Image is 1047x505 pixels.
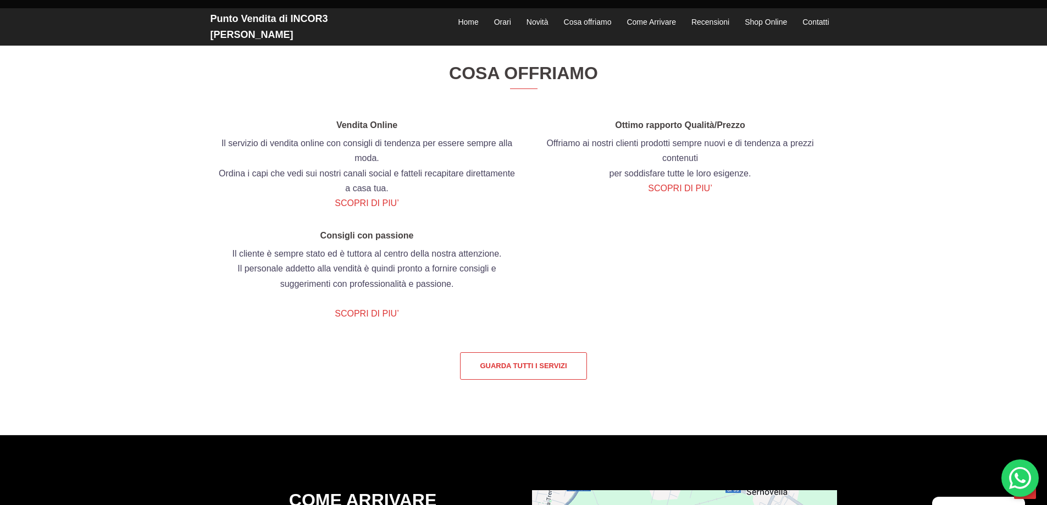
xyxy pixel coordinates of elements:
p: Ordina i capi che vedi sui nostri canali social e fatteli recapitare direttamente a casa tua. [219,166,516,196]
a: SCOPRI DI PIU’ [335,198,398,208]
b: Ottimo rapporto Qualità/Prezzo [615,120,745,130]
p: Il servizio di vendita online con consigli di tendenza per essere sempre alla moda. [219,136,516,165]
a: Guarda tutti i servizi [460,352,586,380]
a: Cosa offriamo [564,16,612,29]
p: Il cliente è sempre stato ed è tuttora al centro della nostra attenzione. [219,246,516,261]
div: 'Hai [1001,459,1039,497]
a: Recensioni [691,16,729,29]
p: per soddisfare tutte le loro esigenze. [532,166,829,181]
h2: Punto Vendita di INCOR3 [PERSON_NAME] [210,11,408,43]
a: Shop Online [745,16,787,29]
b: Consigli con passione [320,231,414,240]
a: Novità [527,16,549,29]
a: Orari [494,16,511,29]
p: Il personale addetto alla vendità è quindi pronto a fornire consigli e suggerimenti con professio... [219,261,516,291]
a: SCOPRI DI PIU’ [648,184,712,193]
p: Offriamo ai nostri clienti prodotti sempre nuovi e di tendenza a prezzi contenuti [532,136,829,165]
a: SCOPRI DI PIU’ [335,309,398,318]
a: Home [458,16,478,29]
a: Contatti [802,16,829,29]
b: Vendita Online [336,120,397,130]
a: Come Arrivare [627,16,675,29]
h3: Cosa Offriamo [210,63,837,89]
